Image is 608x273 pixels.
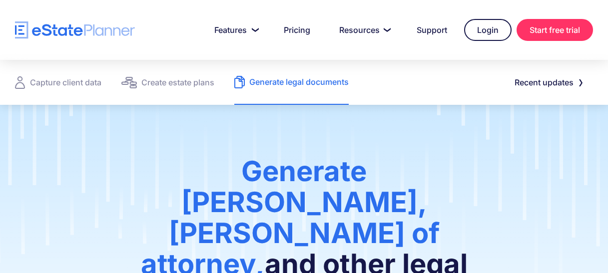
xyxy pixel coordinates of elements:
[405,20,459,40] a: Support
[15,21,135,39] a: home
[327,20,400,40] a: Resources
[503,72,593,92] a: Recent updates
[141,75,214,89] div: Create estate plans
[30,75,101,89] div: Capture client data
[15,60,101,105] a: Capture client data
[249,75,349,89] div: Generate legal documents
[202,20,267,40] a: Features
[234,60,349,105] a: Generate legal documents
[464,19,512,41] a: Login
[272,20,322,40] a: Pricing
[515,75,574,89] div: Recent updates
[517,19,593,41] a: Start free trial
[121,60,214,105] a: Create estate plans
